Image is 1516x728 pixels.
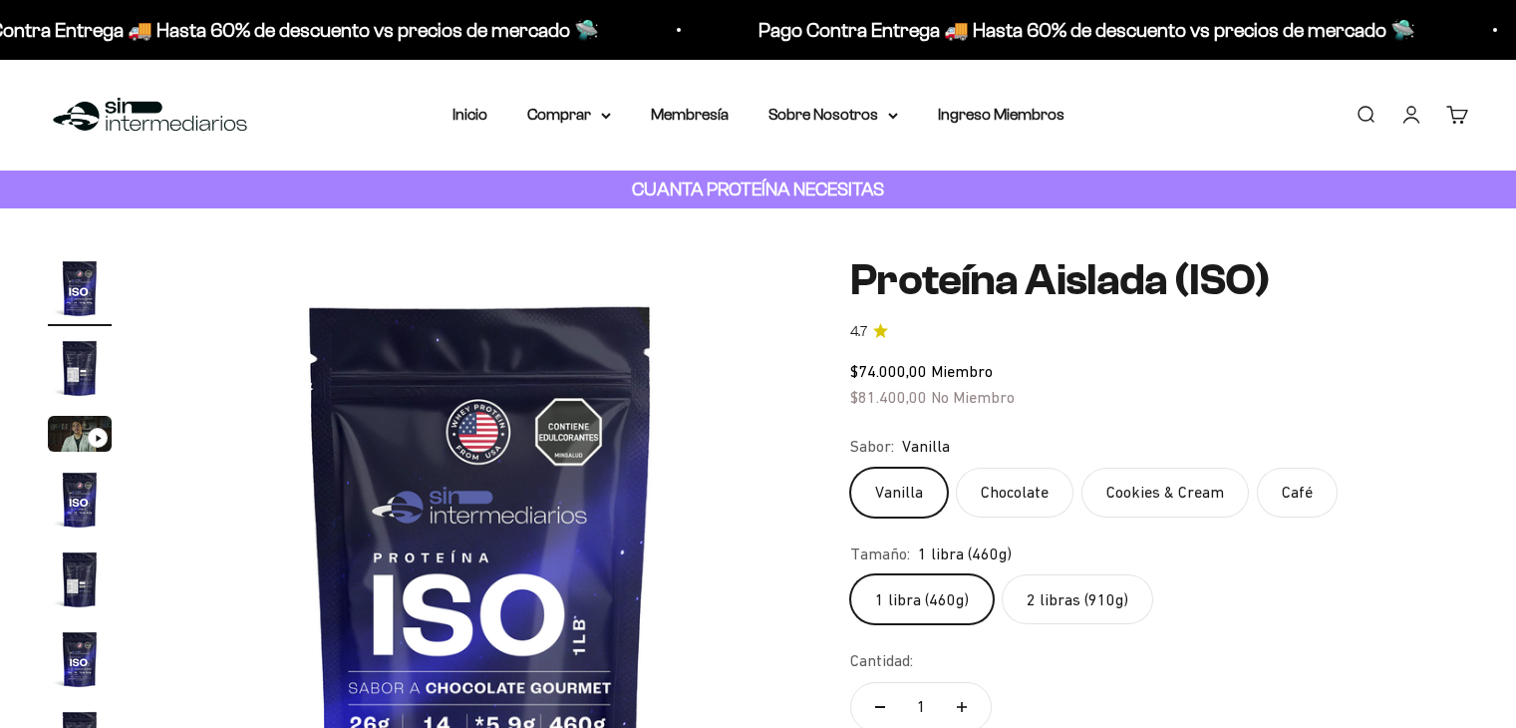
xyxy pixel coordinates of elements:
[48,336,112,406] button: Ir al artículo 2
[850,434,894,460] legend: Sabor:
[48,468,112,532] img: Proteína Aislada (ISO)
[918,542,1012,567] span: 1 libra (460g)
[48,547,112,611] img: Proteína Aislada (ISO)
[850,321,867,343] span: 4.7
[632,179,884,199] strong: CUANTA PROTEÍNA NECESITAS
[850,388,927,406] span: $81.400,00
[48,256,112,326] button: Ir al artículo 1
[48,627,112,691] img: Proteína Aislada (ISO)
[850,256,1468,304] h1: Proteína Aislada (ISO)
[48,416,112,458] button: Ir al artículo 3
[850,648,913,674] label: Cantidad:
[850,321,1468,343] a: 4.74.7 de 5.0 estrellas
[453,106,487,123] a: Inicio
[527,102,611,128] summary: Comprar
[48,336,112,400] img: Proteína Aislada (ISO)
[931,362,993,380] span: Miembro
[850,542,910,567] legend: Tamaño:
[48,256,112,320] img: Proteína Aislada (ISO)
[931,388,1015,406] span: No Miembro
[850,362,927,380] span: $74.000,00
[48,468,112,538] button: Ir al artículo 4
[758,14,1415,46] p: Pago Contra Entrega 🚚 Hasta 60% de descuento vs precios de mercado 🛸
[48,547,112,617] button: Ir al artículo 5
[938,106,1064,123] a: Ingreso Miembros
[48,627,112,697] button: Ir al artículo 6
[768,102,898,128] summary: Sobre Nosotros
[902,434,950,460] span: Vanilla
[651,106,729,123] a: Membresía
